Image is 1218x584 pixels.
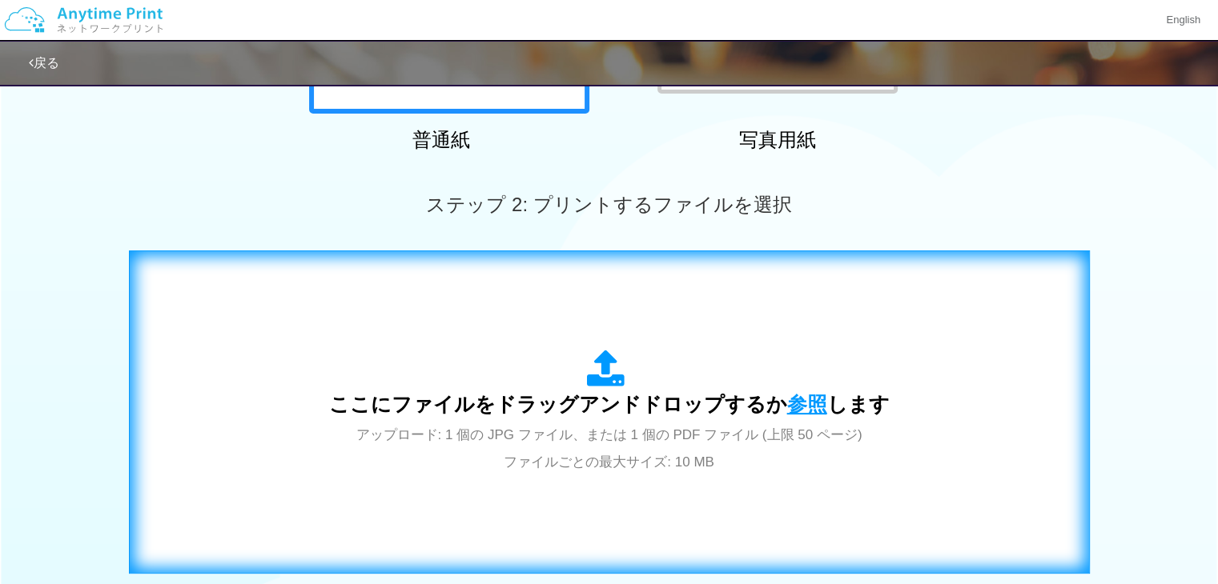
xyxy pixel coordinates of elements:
span: アップロード: 1 個の JPG ファイル、または 1 個の PDF ファイル (上限 50 ページ) ファイルごとの最大サイズ: 10 MB [356,427,862,470]
a: 戻る [29,56,59,70]
span: 参照 [787,393,827,415]
h2: 普通紙 [301,130,581,150]
h2: 写真用紙 [637,130,918,150]
span: ステップ 2: プリントするファイルを選択 [426,194,791,215]
span: ここにファイルをドラッグアンドドロップするか します [329,393,890,415]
